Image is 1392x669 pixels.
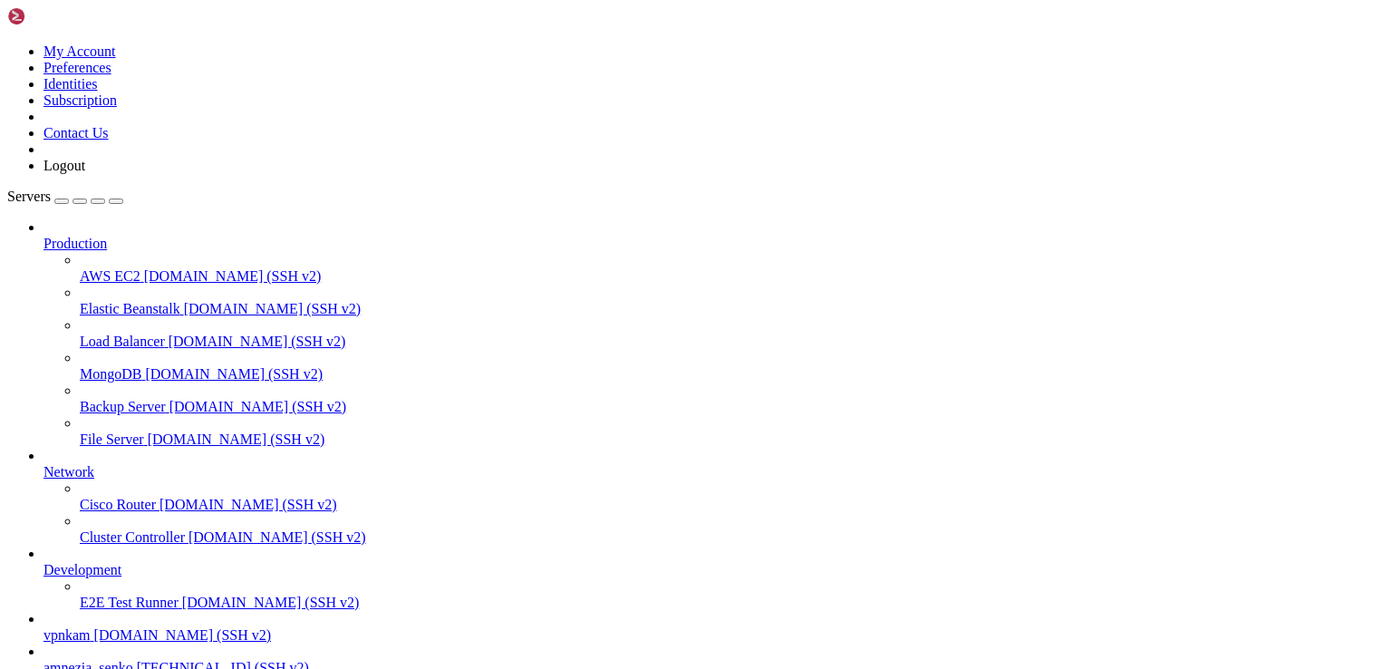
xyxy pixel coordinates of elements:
a: vpnkam [DOMAIN_NAME] (SSH v2) [43,627,1385,644]
span: [DOMAIN_NAME] (SSH v2) [159,497,337,512]
li: Development [43,546,1385,611]
span: [DOMAIN_NAME] (SSH v2) [169,399,347,414]
span: Load Balancer [80,334,165,349]
a: Identities [43,76,98,92]
a: Elastic Beanstalk [DOMAIN_NAME] (SSH v2) [80,301,1385,317]
li: Cluster Controller [DOMAIN_NAME] (SSH v2) [80,513,1385,546]
a: Backup Server [DOMAIN_NAME] (SSH v2) [80,399,1385,415]
li: Backup Server [DOMAIN_NAME] (SSH v2) [80,383,1385,415]
span: [DOMAIN_NAME] (SSH v2) [94,627,272,643]
li: AWS EC2 [DOMAIN_NAME] (SSH v2) [80,252,1385,285]
a: Development [43,562,1385,578]
li: vpnkam [DOMAIN_NAME] (SSH v2) [43,611,1385,644]
img: Shellngn [7,7,111,25]
a: E2E Test Runner [DOMAIN_NAME] (SSH v2) [80,595,1385,611]
a: Cluster Controller [DOMAIN_NAME] (SSH v2) [80,529,1385,546]
a: Production [43,236,1385,252]
span: [DOMAIN_NAME] (SSH v2) [145,366,323,382]
a: Cisco Router [DOMAIN_NAME] (SSH v2) [80,497,1385,513]
li: Load Balancer [DOMAIN_NAME] (SSH v2) [80,317,1385,350]
span: Servers [7,189,51,204]
li: Network [43,448,1385,546]
a: Preferences [43,60,111,75]
a: Logout [43,158,85,173]
span: Backup Server [80,399,166,414]
a: Network [43,464,1385,480]
li: File Server [DOMAIN_NAME] (SSH v2) [80,415,1385,448]
span: [DOMAIN_NAME] (SSH v2) [144,268,322,284]
a: Subscription [43,92,117,108]
a: Load Balancer [DOMAIN_NAME] (SSH v2) [80,334,1385,350]
span: Network [43,464,94,480]
span: Elastic Beanstalk [80,301,180,316]
li: Elastic Beanstalk [DOMAIN_NAME] (SSH v2) [80,285,1385,317]
a: Servers [7,189,123,204]
a: Contact Us [43,125,109,141]
span: MongoDB [80,366,141,382]
span: [DOMAIN_NAME] (SSH v2) [188,529,366,545]
span: [DOMAIN_NAME] (SSH v2) [184,301,362,316]
li: Production [43,219,1385,448]
span: File Server [80,431,144,447]
a: AWS EC2 [DOMAIN_NAME] (SSH v2) [80,268,1385,285]
span: [DOMAIN_NAME] (SSH v2) [182,595,360,610]
span: AWS EC2 [80,268,140,284]
li: Cisco Router [DOMAIN_NAME] (SSH v2) [80,480,1385,513]
span: [DOMAIN_NAME] (SSH v2) [169,334,346,349]
a: My Account [43,44,116,59]
span: Production [43,236,107,251]
li: MongoDB [DOMAIN_NAME] (SSH v2) [80,350,1385,383]
span: [DOMAIN_NAME] (SSH v2) [148,431,325,447]
a: File Server [DOMAIN_NAME] (SSH v2) [80,431,1385,448]
a: MongoDB [DOMAIN_NAME] (SSH v2) [80,366,1385,383]
span: Cisco Router [80,497,156,512]
span: E2E Test Runner [80,595,179,610]
span: Development [43,562,121,577]
li: E2E Test Runner [DOMAIN_NAME] (SSH v2) [80,578,1385,611]
span: vpnkam [43,627,91,643]
span: Cluster Controller [80,529,185,545]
